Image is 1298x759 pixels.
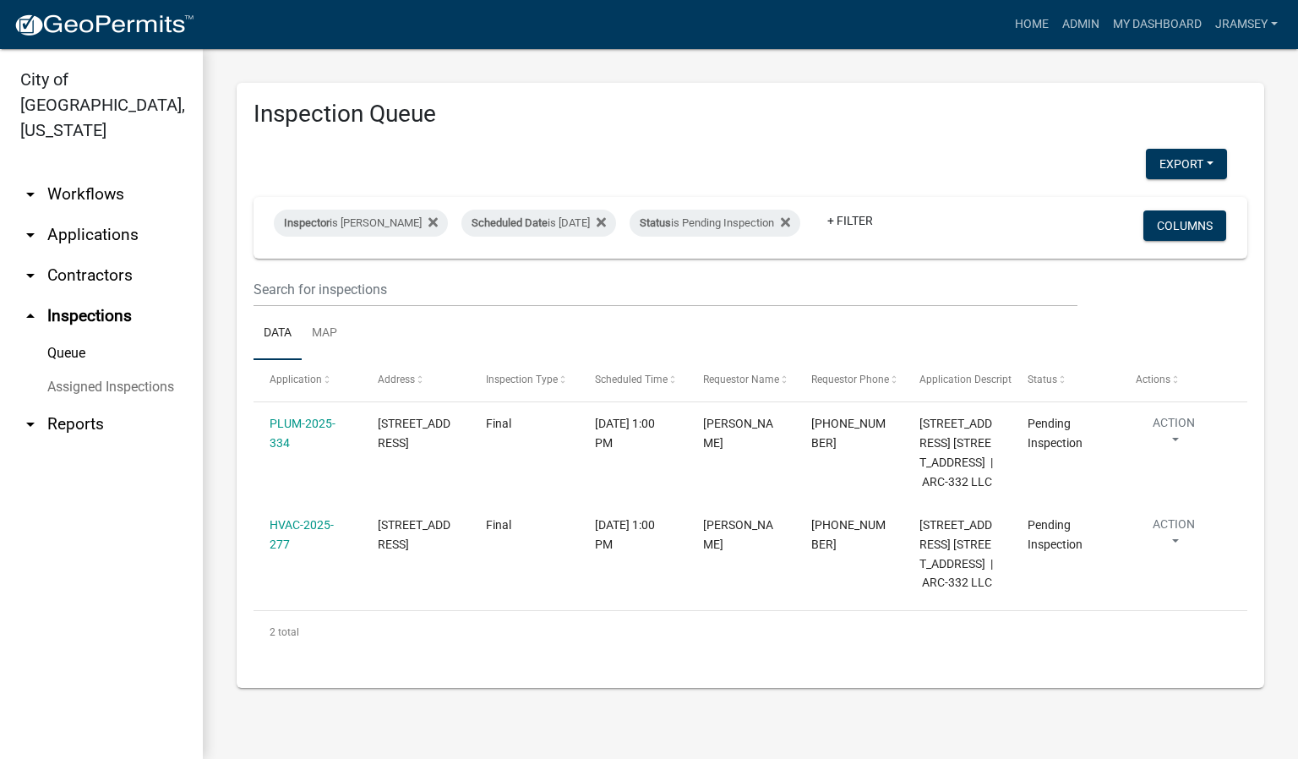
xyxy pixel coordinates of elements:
i: arrow_drop_up [20,306,41,326]
datatable-header-cell: Application Description [903,360,1012,401]
button: Columns [1143,210,1226,241]
span: 502-599-5572 [811,417,886,450]
span: Application [270,374,322,385]
span: Application Description [919,374,1026,385]
button: Action [1136,516,1212,558]
span: 502-599-5572 [811,518,886,551]
a: Map [302,307,347,361]
span: JASON [703,417,773,450]
span: Inspector [284,216,330,229]
div: [DATE] 1:00 PM [595,516,671,554]
div: is Pending Inspection [630,210,800,237]
span: Requestor Name [703,374,779,385]
span: Requestor Phone [811,374,889,385]
datatable-header-cell: Requestor Name [686,360,794,401]
datatable-header-cell: Status [1012,360,1120,401]
div: is [PERSON_NAME] [274,210,448,237]
datatable-header-cell: Address [362,360,470,401]
div: [DATE] 1:00 PM [595,414,671,453]
a: Home [1008,8,1055,41]
span: 332 SPRING STREET 332 Spring Street | ARC-332 LLC [919,417,993,488]
button: Action [1136,414,1212,456]
i: arrow_drop_down [20,414,41,434]
a: My Dashboard [1106,8,1208,41]
span: Scheduled Time [595,374,668,385]
span: Pending Inspection [1028,518,1083,551]
a: + Filter [814,205,886,236]
a: Admin [1055,8,1106,41]
datatable-header-cell: Inspection Type [470,360,578,401]
a: Data [254,307,302,361]
span: Actions [1136,374,1170,385]
span: Final [486,518,511,532]
div: is [DATE] [461,210,616,237]
datatable-header-cell: Scheduled Time [578,360,686,401]
h3: Inspection Queue [254,100,1247,128]
span: 332 SPRING STREET 332 Spring Street | ARC-332 LLC [919,518,993,589]
i: arrow_drop_down [20,225,41,245]
a: HVAC-2025-277 [270,518,334,551]
datatable-header-cell: Application [254,360,362,401]
i: arrow_drop_down [20,184,41,205]
span: JASON [703,518,773,551]
input: Search for inspections [254,272,1077,307]
span: 332 SPRING STREET [378,518,450,551]
div: 2 total [254,611,1247,653]
span: Inspection Type [486,374,558,385]
a: PLUM-2025-334 [270,417,335,450]
span: Status [1028,374,1057,385]
button: Export [1146,149,1227,179]
span: Final [486,417,511,430]
i: arrow_drop_down [20,265,41,286]
span: 332 SPRING STREET [378,417,450,450]
span: Status [640,216,671,229]
datatable-header-cell: Actions [1120,360,1228,401]
a: jramsey [1208,8,1284,41]
span: Scheduled Date [472,216,548,229]
datatable-header-cell: Requestor Phone [795,360,903,401]
span: Pending Inspection [1028,417,1083,450]
span: Address [378,374,415,385]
